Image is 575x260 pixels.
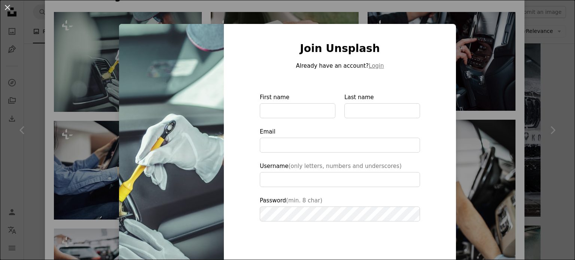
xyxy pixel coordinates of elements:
input: First name [260,103,335,118]
span: (only letters, numbers and underscores) [288,163,401,169]
h1: Join Unsplash [260,42,420,55]
input: Email [260,138,420,153]
p: Already have an account? [260,61,420,70]
input: Username(only letters, numbers and underscores) [260,172,420,187]
label: Username [260,162,420,187]
button: Login [369,61,384,70]
label: Password [260,196,420,221]
label: Email [260,127,420,153]
label: First name [260,93,335,118]
input: Password(min. 8 char) [260,207,420,221]
input: Last name [344,103,420,118]
span: (min. 8 char) [286,197,322,204]
label: Last name [344,93,420,118]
